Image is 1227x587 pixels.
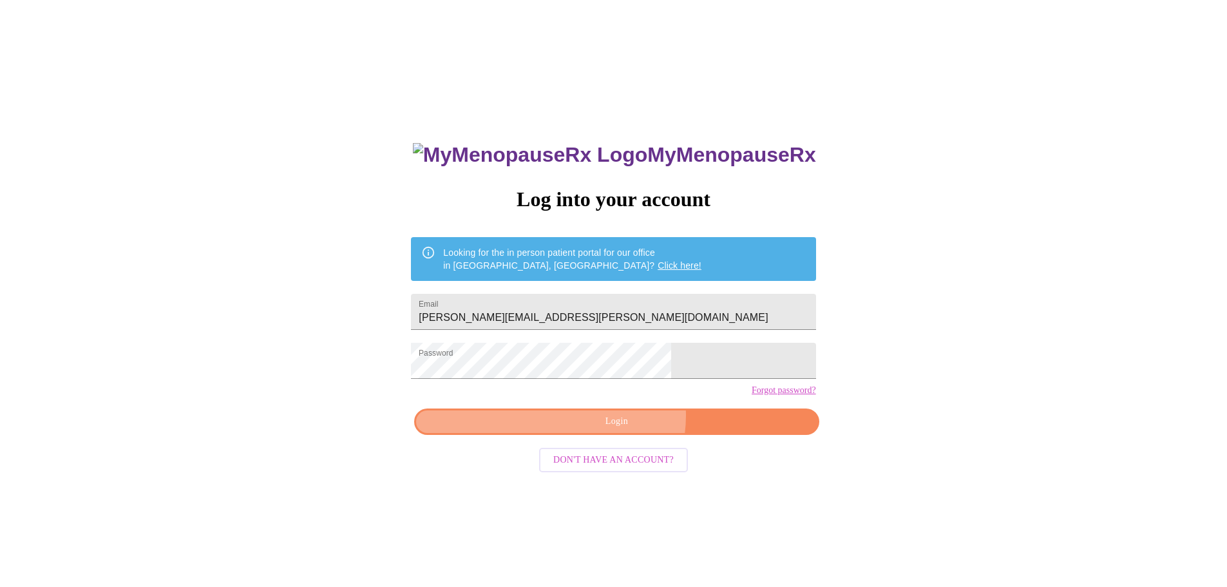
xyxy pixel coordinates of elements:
img: MyMenopauseRx Logo [413,143,647,167]
h3: Log into your account [411,188,815,211]
a: Click here! [658,260,701,271]
button: Don't have an account? [539,448,688,473]
a: Forgot password? [752,385,816,396]
div: Looking for the in person patient portal for our office in [GEOGRAPHIC_DATA], [GEOGRAPHIC_DATA]? [443,241,701,277]
h3: MyMenopauseRx [413,143,816,167]
span: Don't have an account? [553,452,674,468]
a: Don't have an account? [536,454,691,465]
button: Login [414,409,819,435]
span: Login [429,414,804,430]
